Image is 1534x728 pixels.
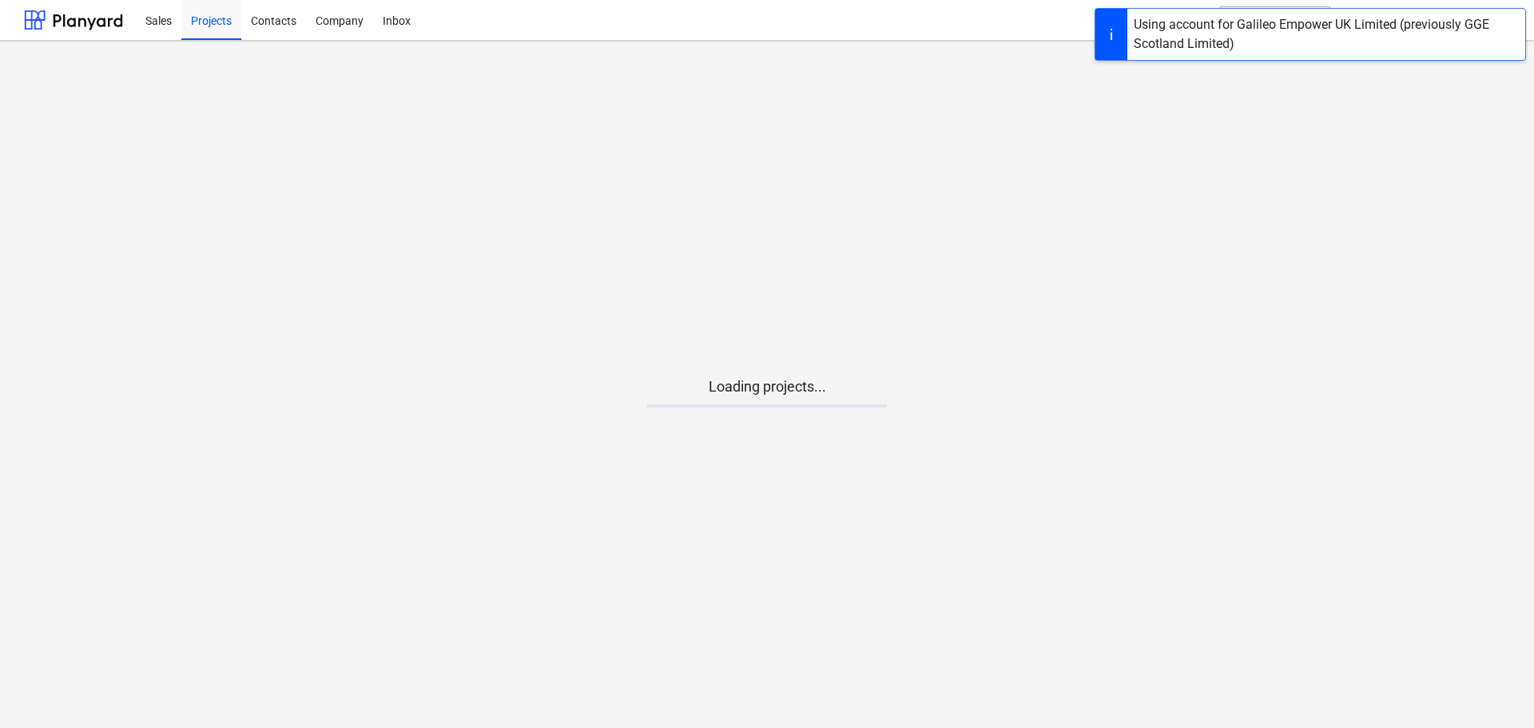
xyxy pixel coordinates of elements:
[647,377,887,396] p: Loading projects...
[1134,15,1519,54] div: Using account for Galileo Empower UK Limited (previously GGE Scotland Limited)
